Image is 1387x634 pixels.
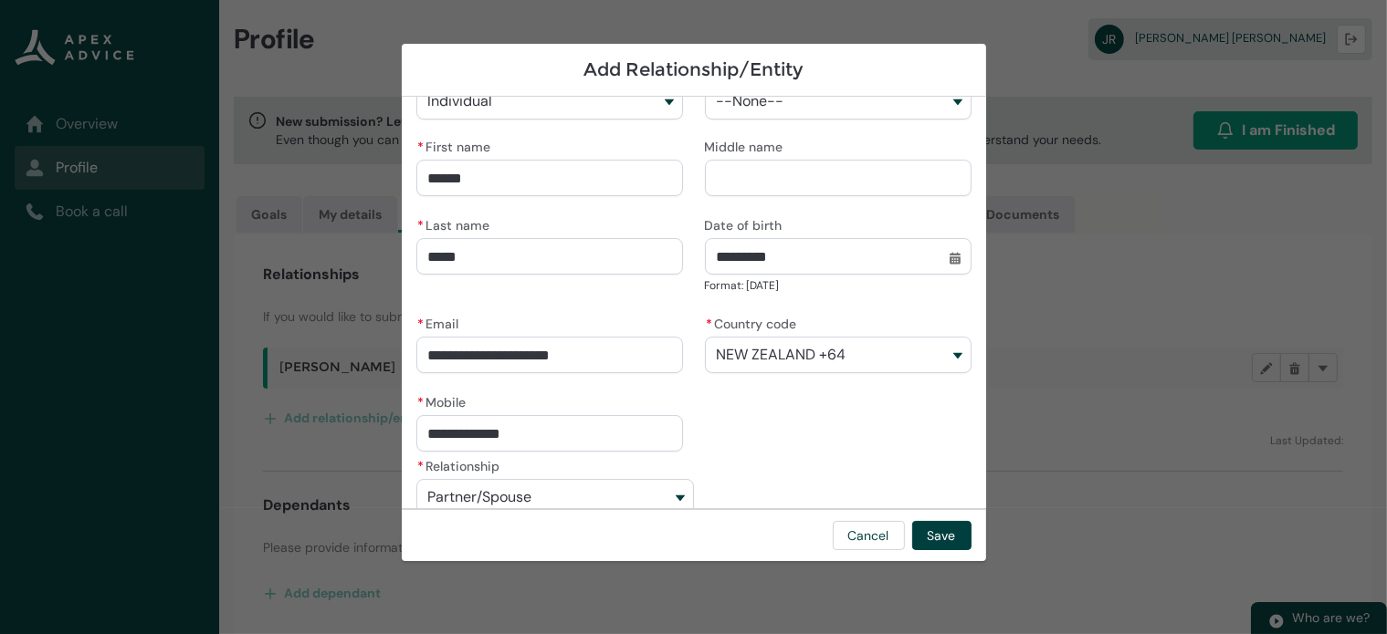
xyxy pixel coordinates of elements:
abbr: required [418,458,425,474]
div: Format: [DATE] [705,276,972,295]
abbr: required [418,394,425,411]
label: Relationship [416,453,508,475]
button: Title [705,83,972,120]
label: Email [416,311,467,333]
button: Save [912,521,972,550]
label: Date of birth [705,213,790,234]
span: NEW ZEALAND +64 [717,347,846,363]
h1: Add Relationship/Entity [416,58,972,81]
button: Country code [705,337,972,373]
button: Cancel [833,521,905,550]
span: --None-- [717,93,784,109]
label: First name [416,134,499,156]
label: Middle name [705,134,791,156]
label: Mobile [416,390,474,411]
label: Country code [705,311,804,333]
span: Partner/Spouse [428,489,532,505]
button: Type of relationship [416,83,683,120]
abbr: required [707,316,713,332]
abbr: required [418,139,425,155]
abbr: required [418,217,425,234]
abbr: required [418,316,425,332]
span: Individual [428,93,493,109]
button: Relationship [416,479,694,515]
label: Last name [416,213,498,234]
